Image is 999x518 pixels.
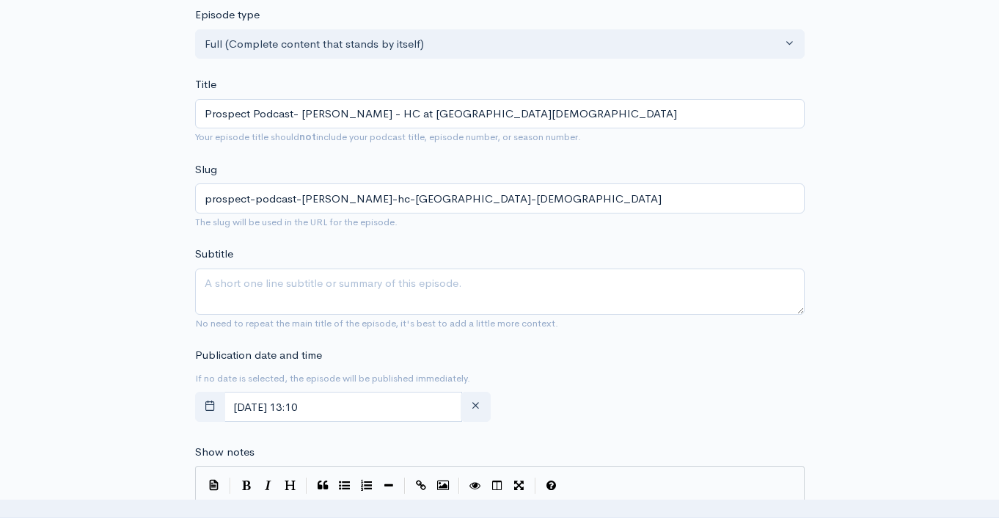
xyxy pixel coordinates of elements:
[195,347,322,364] label: Publication date and time
[195,99,805,129] input: What is the episode's title?
[257,475,279,497] button: Italic
[195,392,225,422] button: toggle
[195,76,216,93] label: Title
[235,475,257,497] button: Bold
[195,161,217,178] label: Slug
[230,478,231,495] i: |
[356,475,378,497] button: Numbered List
[461,392,491,422] button: clear
[195,444,255,461] label: Show notes
[195,29,805,59] button: Full (Complete content that stands by itself)
[195,7,260,23] label: Episode type
[410,475,432,497] button: Create Link
[195,317,558,329] small: No need to repeat the main title of the episode, it's best to add a little more context.
[195,131,581,143] small: Your episode title should include your podcast title, episode number, or season number.
[195,216,398,228] small: The slug will be used in the URL for the episode.
[195,372,470,384] small: If no date is selected, the episode will be published immediately.
[464,475,486,497] button: Toggle Preview
[299,131,316,143] strong: not
[312,475,334,497] button: Quote
[541,475,563,497] button: Markdown Guide
[508,475,530,497] button: Toggle Fullscreen
[306,478,307,495] i: |
[195,183,805,214] input: title-of-episode
[205,36,782,53] div: Full (Complete content that stands by itself)
[535,478,536,495] i: |
[404,478,406,495] i: |
[486,475,508,497] button: Toggle Side by Side
[279,475,301,497] button: Heading
[458,478,460,495] i: |
[378,475,400,497] button: Insert Horizontal Line
[432,475,454,497] button: Insert Image
[334,475,356,497] button: Generic List
[203,473,225,495] button: Insert Show Notes Template
[195,246,233,263] label: Subtitle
